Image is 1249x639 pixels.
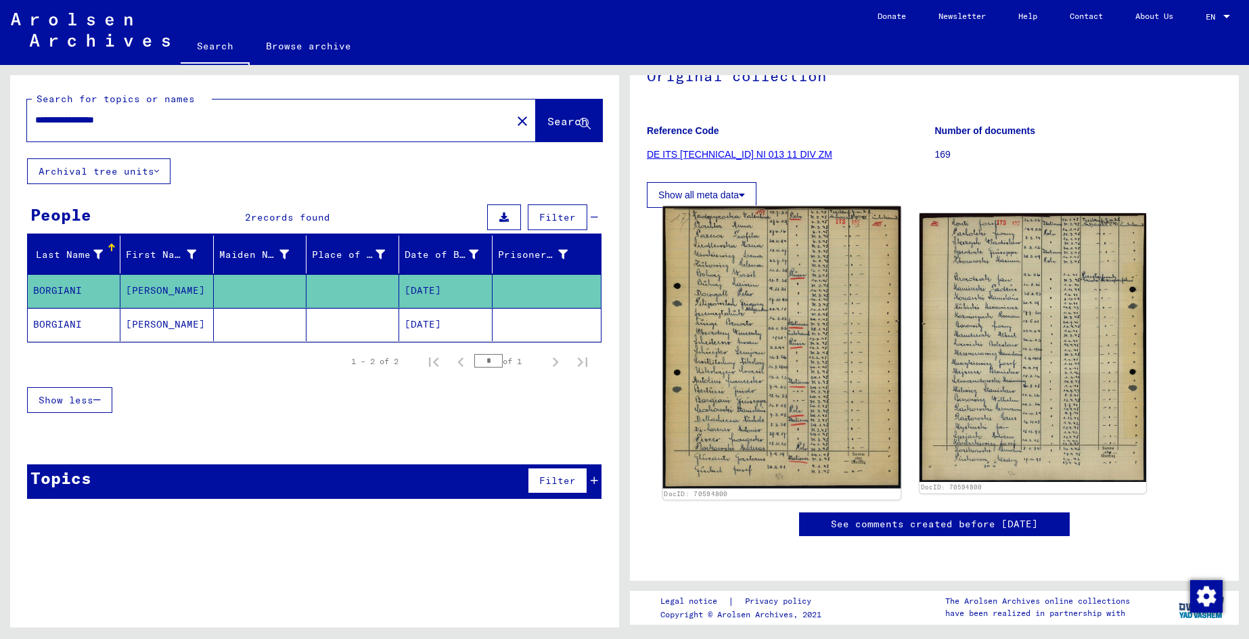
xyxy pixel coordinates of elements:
div: Maiden Name [219,248,289,262]
button: Filter [528,468,587,493]
b: Number of documents [935,125,1036,136]
button: Show all meta data [647,182,756,208]
span: Show less [39,394,93,406]
img: 001.jpg [663,206,901,488]
mat-cell: [DATE] [399,274,492,307]
div: Prisoner # [498,248,568,262]
button: First page [420,348,447,375]
mat-cell: BORGIANI [28,308,120,341]
div: Last Name [33,244,120,265]
mat-header-cell: Date of Birth [399,236,492,273]
p: The Arolsen Archives online collections [945,595,1130,607]
div: Place of Birth [312,244,402,265]
p: 169 [935,148,1223,162]
a: Browse archive [250,30,367,62]
button: Archival tree units [27,158,171,184]
span: Filter [539,211,576,223]
img: Change consent [1190,580,1223,613]
div: First Name [126,244,212,265]
div: 1 – 2 of 2 [351,355,399,368]
img: 002.jpg [919,213,1146,482]
mat-header-cell: First Name [120,236,213,273]
img: yv_logo.png [1176,590,1227,624]
div: People [30,202,91,227]
div: Topics [30,466,91,490]
mat-cell: [PERSON_NAME] [120,308,213,341]
a: DE ITS [TECHNICAL_ID] NI 013 11 DIV ZM [647,149,832,160]
div: Prisoner # [498,244,585,265]
div: of 1 [474,355,542,368]
mat-cell: BORGIANI [28,274,120,307]
span: records found [251,211,330,223]
h1: Original collection [647,45,1222,104]
mat-header-cell: Place of Birth [306,236,399,273]
div: Date of Birth [405,244,495,265]
a: Legal notice [660,594,728,609]
button: Clear [509,107,536,134]
button: Previous page [447,348,474,375]
span: Search [547,114,588,128]
div: | [660,594,827,609]
mat-label: Search for topics or names [37,93,195,105]
mat-header-cell: Maiden Name [214,236,306,273]
span: Filter [539,475,576,487]
span: 2 [245,211,251,223]
mat-icon: close [514,113,530,129]
p: Copyright © Arolsen Archives, 2021 [660,609,827,621]
a: DocID: 70594800 [664,490,728,498]
mat-cell: [DATE] [399,308,492,341]
div: Date of Birth [405,248,478,262]
div: Last Name [33,248,103,262]
mat-cell: [PERSON_NAME] [120,274,213,307]
div: Change consent [1189,579,1222,612]
div: First Name [126,248,196,262]
button: Search [536,100,602,141]
div: Place of Birth [312,248,385,262]
span: EN [1206,12,1221,22]
a: See comments created before [DATE] [831,517,1038,531]
button: Filter [528,204,587,230]
button: Next page [542,348,569,375]
a: DocID: 70594800 [921,483,982,491]
b: Reference Code [647,125,719,136]
button: Show less [27,387,112,413]
mat-header-cell: Last Name [28,236,120,273]
a: Privacy policy [734,594,827,609]
button: Last page [569,348,596,375]
img: Arolsen_neg.svg [11,13,170,47]
a: Search [181,30,250,65]
div: Maiden Name [219,244,306,265]
p: have been realized in partnership with [945,607,1130,619]
mat-header-cell: Prisoner # [493,236,601,273]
